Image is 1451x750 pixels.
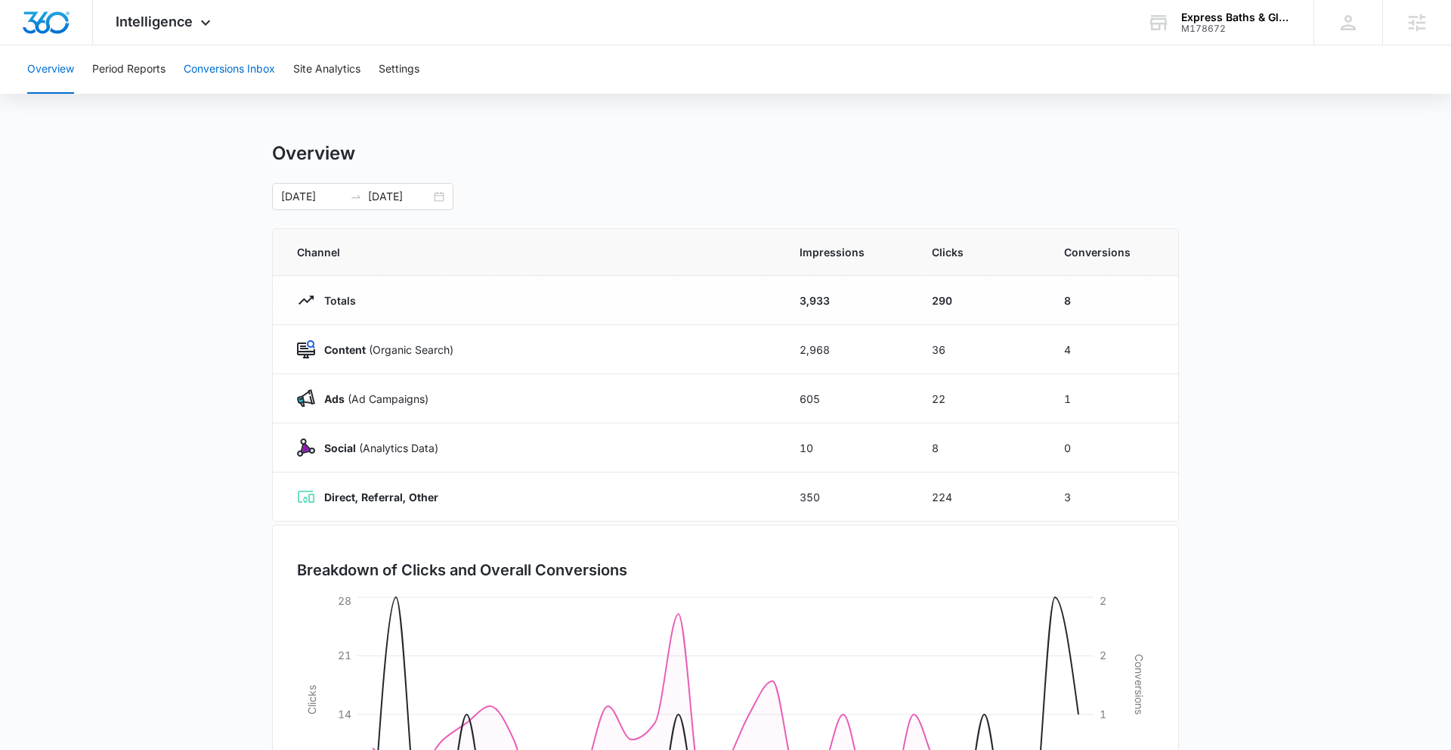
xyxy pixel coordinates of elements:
tspan: 14 [338,708,351,721]
td: 3 [1046,473,1178,522]
tspan: 2 [1100,649,1106,662]
span: Clicks [932,244,1028,260]
span: Impressions [800,244,896,260]
img: Social [297,439,315,457]
button: Period Reports [92,45,166,94]
p: (Organic Search) [315,342,453,358]
div: account id [1181,23,1292,34]
div: Domain: [DOMAIN_NAME] [39,39,166,51]
td: 350 [781,473,914,522]
tspan: 28 [338,594,351,607]
img: tab_domain_overview_orange.svg [41,88,53,100]
p: Totals [315,293,356,308]
button: Settings [379,45,419,94]
img: website_grey.svg [24,39,36,51]
td: 1 [1046,374,1178,423]
img: logo_orange.svg [24,24,36,36]
input: Start date [281,188,344,205]
span: to [350,191,362,203]
strong: Ads [324,392,345,405]
span: Intelligence [116,14,193,29]
button: Overview [27,45,74,94]
img: Ads [297,389,315,408]
p: (Analytics Data) [315,440,438,456]
img: Content [297,340,315,358]
p: (Ad Campaigns) [315,391,428,407]
td: 0 [1046,423,1178,473]
td: 8 [914,423,1046,473]
span: Channel [297,244,763,260]
td: 8 [1046,276,1178,325]
tspan: 2 [1100,594,1106,607]
td: 4 [1046,325,1178,374]
span: swap-right [350,191,362,203]
tspan: 21 [338,649,351,662]
td: 22 [914,374,1046,423]
td: 2,968 [781,325,914,374]
h1: Overview [272,142,355,165]
td: 10 [781,423,914,473]
tspan: 1 [1100,708,1106,721]
strong: Direct, Referral, Other [324,491,438,504]
span: Conversions [1064,244,1154,260]
td: 36 [914,325,1046,374]
input: End date [368,188,431,205]
button: Conversions Inbox [184,45,275,94]
strong: Social [324,442,356,454]
div: Domain Overview [57,89,135,99]
div: account name [1181,11,1292,23]
td: 224 [914,473,1046,522]
tspan: Conversions [1133,654,1146,714]
h3: Breakdown of Clicks and Overall Conversions [297,559,627,581]
img: tab_keywords_by_traffic_grey.svg [150,88,162,100]
button: Site Analytics [293,45,360,94]
strong: Content [324,343,366,356]
div: Keywords by Traffic [167,89,255,99]
td: 605 [781,374,914,423]
div: v 4.0.25 [42,24,74,36]
tspan: Clicks [305,685,318,714]
td: 3,933 [781,276,914,325]
td: 290 [914,276,1046,325]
